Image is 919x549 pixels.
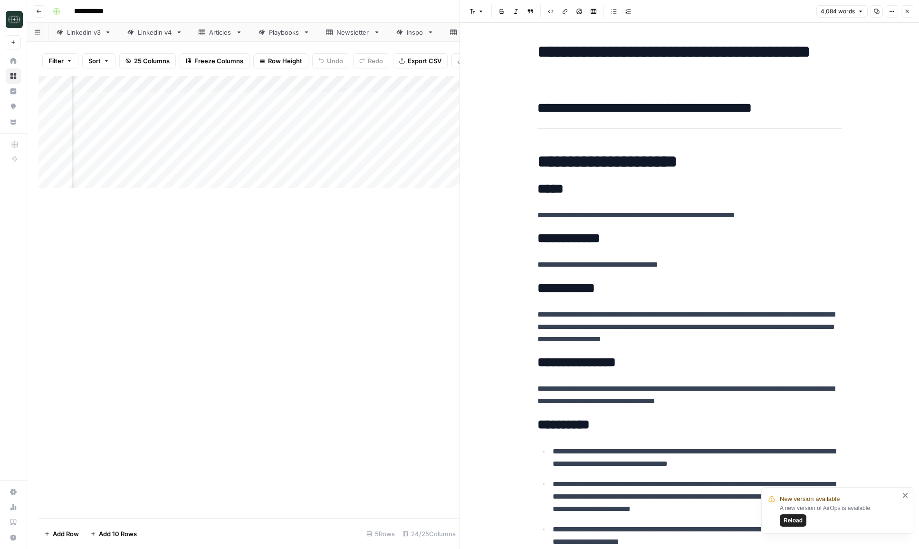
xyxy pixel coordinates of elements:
a: Browse [6,68,21,84]
button: Redo [353,53,389,68]
button: Undo [312,53,349,68]
span: Add Row [53,529,79,539]
div: Playbooks [269,28,299,37]
a: Articles [191,23,250,42]
img: Catalyst Logo [6,11,23,28]
a: Settings [6,484,21,500]
span: Filter [48,56,64,66]
div: Articles [209,28,232,37]
span: Reload [784,516,803,525]
span: 4,084 words [821,7,855,16]
button: Freeze Columns [180,53,249,68]
a: Insights [6,84,21,99]
div: Linkedin v4 [138,28,172,37]
div: 24/25 Columns [399,526,459,541]
button: close [902,491,909,499]
a: Learning Hub [6,515,21,530]
span: Add 10 Rows [99,529,137,539]
button: Filter [42,53,78,68]
span: Freeze Columns [194,56,243,66]
span: Redo [368,56,383,66]
a: Opportunities [6,99,21,114]
a: Your Data [6,114,21,129]
span: New version available [780,494,840,504]
a: Home [6,53,21,68]
div: Newsletter [336,28,370,37]
button: Help + Support [6,530,21,545]
span: Row Height [268,56,302,66]
div: Inspo [407,28,423,37]
button: 4,084 words [816,5,868,18]
button: Export CSV [393,53,448,68]
span: Export CSV [408,56,441,66]
button: Reload [780,514,806,527]
a: Inspo [388,23,442,42]
span: Undo [327,56,343,66]
div: A new version of AirOps is available. [780,504,900,527]
div: Linkedin v3 [67,28,101,37]
button: Sort [82,53,115,68]
a: Playbooks [250,23,318,42]
button: Workspace: Catalyst [6,8,21,31]
button: 25 Columns [119,53,176,68]
a: Linkedin v4 [119,23,191,42]
a: Newsletter [318,23,388,42]
a: Interview -> Briefs [442,23,534,42]
a: Linkedin v3 [48,23,119,42]
button: Add 10 Rows [85,526,143,541]
button: Row Height [253,53,308,68]
div: 5 Rows [363,526,399,541]
span: Sort [88,56,101,66]
button: Add Row [38,526,85,541]
span: 25 Columns [134,56,170,66]
a: Usage [6,500,21,515]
